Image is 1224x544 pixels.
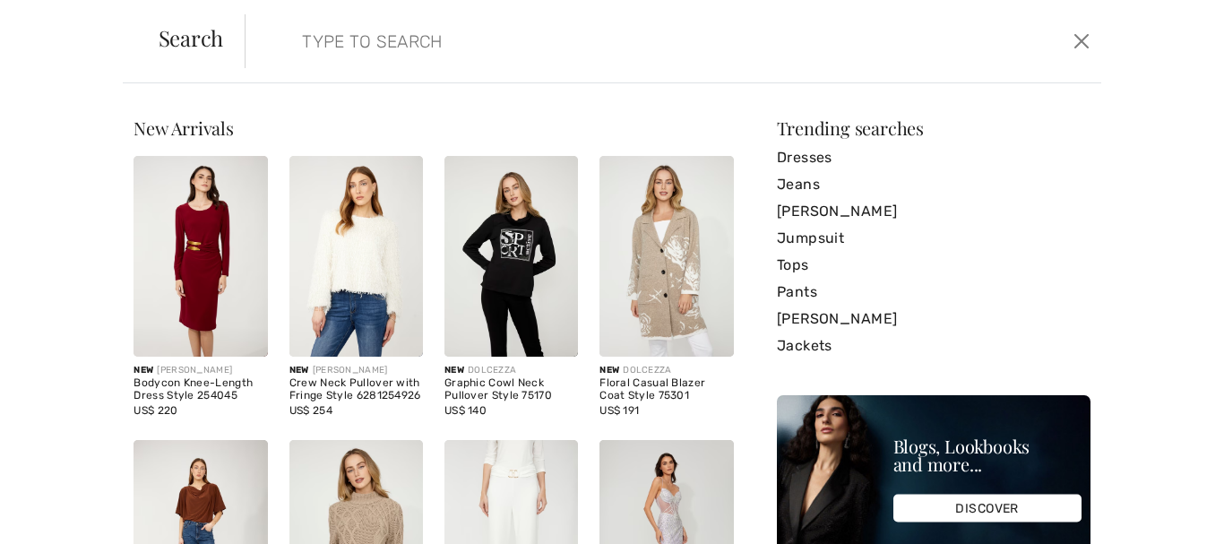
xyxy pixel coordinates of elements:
[289,365,309,376] span: New
[599,404,639,417] span: US$ 191
[777,198,1090,225] a: [PERSON_NAME]
[289,377,423,402] div: Crew Neck Pullover with Fringe Style 6281254926
[134,377,267,402] div: Bodycon Knee-Length Dress Style 254045
[777,252,1090,279] a: Tops
[599,364,733,377] div: DOLCEZZA
[444,404,487,417] span: US$ 140
[777,225,1090,252] a: Jumpsuit
[444,364,578,377] div: DOLCEZZA
[893,495,1082,522] div: DISCOVER
[777,279,1090,306] a: Pants
[39,13,76,29] span: Chat
[444,156,578,357] img: Graphic Cowl Neck Pullover Style 75170. Black
[777,306,1090,332] a: [PERSON_NAME]
[777,332,1090,359] a: Jackets
[134,365,153,376] span: New
[777,119,1090,137] div: Trending searches
[444,377,578,402] div: Graphic Cowl Neck Pullover Style 75170
[1068,27,1095,56] button: Close
[134,364,267,377] div: [PERSON_NAME]
[134,404,177,417] span: US$ 220
[289,14,873,68] input: TYPE TO SEARCH
[599,156,733,357] img: Floral Casual Blazer Coat Style 75301. Oatmeal
[777,144,1090,171] a: Dresses
[599,377,733,402] div: Floral Casual Blazer Coat Style 75301
[444,365,464,376] span: New
[289,364,423,377] div: [PERSON_NAME]
[134,116,233,140] span: New Arrivals
[599,365,619,376] span: New
[134,156,267,357] img: Bodycon Knee-Length Dress Style 254045. Cabernet
[893,437,1082,473] div: Blogs, Lookbooks and more...
[777,171,1090,198] a: Jeans
[289,404,332,417] span: US$ 254
[289,156,423,357] img: Crew Neck Pullover with Fringe Style 6281254926. Off white
[159,27,224,48] span: Search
